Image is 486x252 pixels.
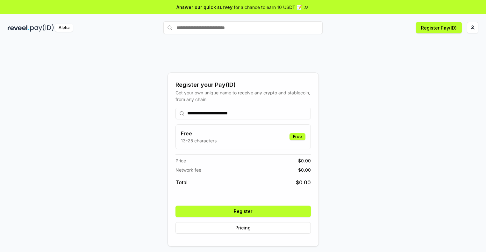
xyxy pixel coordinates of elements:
[181,130,217,137] h3: Free
[55,24,73,32] div: Alpha
[296,179,311,186] span: $ 0.00
[234,4,302,10] span: for a chance to earn 10 USDT 📝
[175,179,188,186] span: Total
[175,206,311,217] button: Register
[8,24,29,32] img: reveel_dark
[175,222,311,234] button: Pricing
[30,24,54,32] img: pay_id
[181,137,217,144] p: 13-25 characters
[175,157,186,164] span: Price
[175,89,311,103] div: Get your own unique name to receive any crypto and stablecoin, from any chain
[175,80,311,89] div: Register your Pay(ID)
[298,157,311,164] span: $ 0.00
[175,167,201,173] span: Network fee
[289,133,305,140] div: Free
[298,167,311,173] span: $ 0.00
[416,22,462,33] button: Register Pay(ID)
[176,4,232,10] span: Answer our quick survey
